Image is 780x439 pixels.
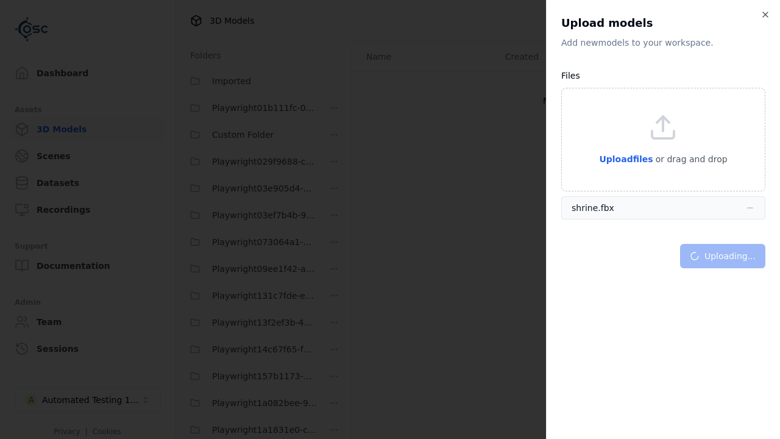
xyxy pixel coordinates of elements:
p: Add new model s to your workspace. [561,37,765,49]
div: shrine.fbx [572,202,614,214]
label: Files [561,71,580,80]
p: or drag and drop [653,152,728,166]
h2: Upload models [561,15,765,32]
span: Upload files [599,154,653,164]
